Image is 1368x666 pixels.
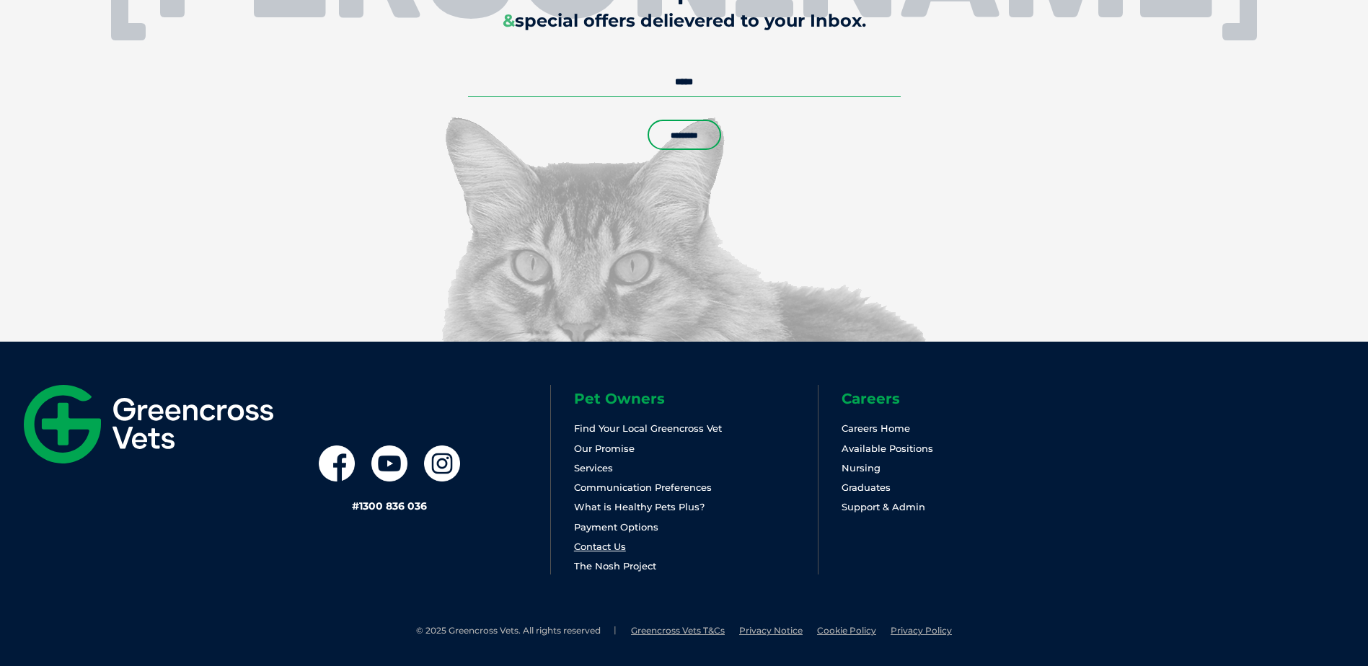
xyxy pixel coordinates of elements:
a: Available Positions [842,443,933,454]
a: Services [574,462,613,474]
a: The Nosh Project [574,560,656,572]
a: Communication Preferences [574,481,712,493]
a: Nursing [842,462,881,474]
a: Careers Home [842,422,910,434]
li: © 2025 Greencross Vets. All rights reserved [416,625,617,637]
a: Greencross Vets T&Cs [631,625,725,636]
a: Support & Admin [842,501,925,512]
a: Our Promise [574,443,635,454]
a: Privacy Policy [891,625,952,636]
a: Find Your Local Greencross Vet [574,422,722,434]
h6: Careers [842,391,1085,406]
a: Graduates [842,481,891,493]
span: # [352,499,359,512]
h6: Pet Owners [574,391,818,406]
a: Privacy Notice [739,625,803,636]
a: Cookie Policy [817,625,876,636]
a: What is Healthy Pets Plus? [574,501,705,512]
a: Contact Us [574,541,626,552]
a: #1300 836 036 [352,499,427,512]
a: Payment Options [574,521,658,533]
